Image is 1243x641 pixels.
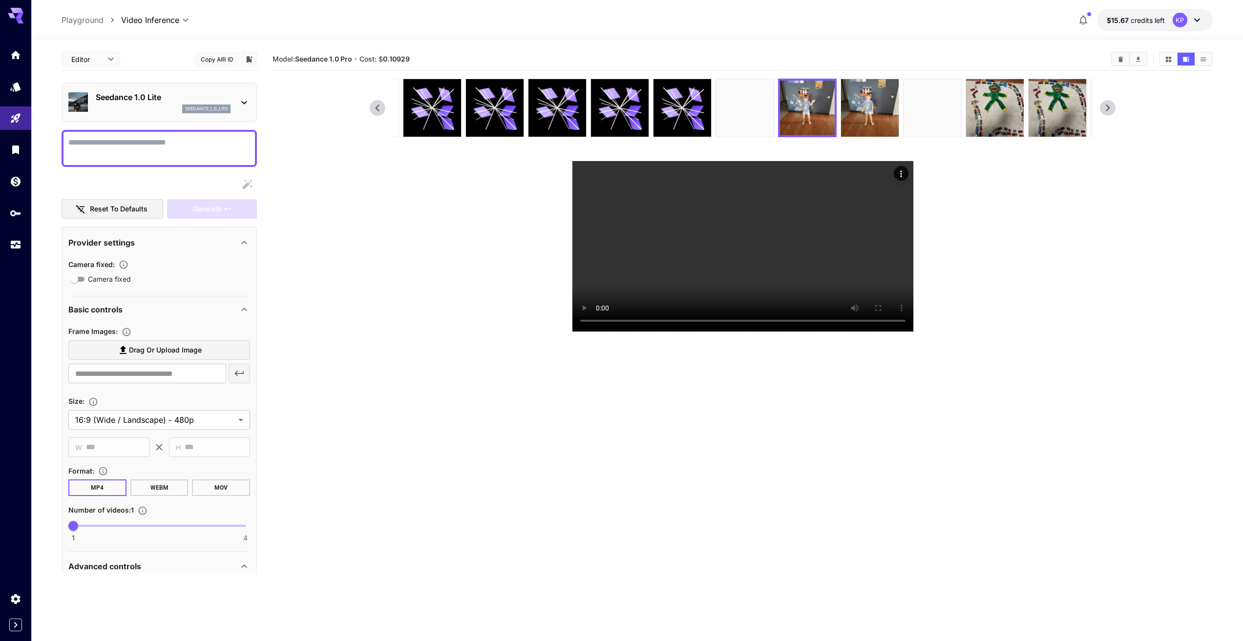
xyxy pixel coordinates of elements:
[1173,13,1187,27] div: KP
[68,237,135,248] p: Provider settings
[68,327,118,335] span: Frame Images :
[68,304,123,315] p: Basic controls
[121,14,179,26] span: Video Inference
[10,49,21,61] div: Home
[1107,16,1131,24] span: $15.67
[10,239,21,251] div: Usage
[355,53,357,65] p: ·
[383,55,410,63] b: 0.10929
[10,593,21,605] div: Settings
[716,79,774,137] img: 9U4B4dAAAABklEQVQDAEsxBcFOyj2WAAAAAElFTkSuQmCC
[130,479,189,496] button: WEBM
[88,274,131,284] span: Camera fixed
[68,87,250,117] div: Seedance 1.0 Liteseedance_1_0_lite
[1107,15,1165,25] div: $15.66704
[295,55,352,63] b: Seedance 1.0 Pro
[1131,16,1165,24] span: credits left
[1111,52,1148,66] div: Clear AllDownload All
[185,105,228,112] p: seedance_1_0_lite
[10,207,21,219] div: API Keys
[72,533,75,543] span: 1
[68,506,134,514] span: Number of videos : 1
[176,442,181,453] span: H
[1130,53,1147,65] button: Download All
[68,298,250,321] div: Basic controls
[10,175,21,187] div: Wallet
[1097,9,1213,31] button: $15.66704KP
[68,260,115,269] span: Camera fixed :
[68,231,250,254] div: Provider settings
[1029,79,1086,137] img: 8iCvDYAAAAGSURBVAMAE7G6HU1+LdMAAAAASUVORK5CYII=
[243,533,248,543] span: 4
[118,327,135,337] button: Upload frame images.
[966,79,1024,137] img: CIjhGwAAAAZJREFUAwBc+brFeIjjJgAAAABJRU5ErkJggg==
[1160,53,1177,65] button: Show media in grid view
[894,166,908,181] div: Actions
[75,442,82,453] span: W
[359,55,410,63] span: Cost: $
[10,81,21,93] div: Models
[68,467,94,475] span: Format :
[1195,53,1212,65] button: Show media in list view
[10,112,21,124] div: Playground
[71,54,102,64] span: Editor
[84,397,102,407] button: Adjust the dimensions of the generated image by specifying its width and height in pixels, or sel...
[245,53,253,65] button: Add to library
[841,79,899,137] img: 9BrR6MAAAAGSURBVAMANhkdUZPVWZIAAAAASUVORK5CYII=
[62,14,121,26] nav: breadcrumb
[94,466,112,476] button: Choose the file format for the output video.
[1178,53,1195,65] button: Show media in video view
[780,81,835,135] img: AAAAAElFTkSuQmCC
[68,340,250,360] label: Drag or upload image
[134,506,151,516] button: Specify how many videos to generate in a single request. Each video generation will be charged se...
[1091,79,1149,137] img: 9U4B4dAAAABklEQVQDAEsxBcFOyj2WAAAAAElFTkSuQmCC
[1159,52,1213,66] div: Show media in grid viewShow media in video viewShow media in list view
[68,555,250,578] div: Advanced controls
[75,414,234,426] span: 16:9 (Wide / Landscape) - 480p
[129,344,202,356] span: Drag or upload image
[195,52,239,66] button: Copy AIR ID
[9,619,22,631] button: Expand sidebar
[904,79,961,137] img: 9U4B4dAAAABklEQVQDAEsxBcFOyj2WAAAAAElFTkSuQmCC
[62,199,163,219] button: Reset to defaults
[1112,53,1129,65] button: Clear All
[192,479,250,496] button: MOV
[68,560,141,572] p: Advanced controls
[68,397,84,405] span: Size :
[62,14,104,26] a: Playground
[10,144,21,156] div: Library
[273,55,352,63] span: Model:
[96,91,231,103] p: Seedance 1.0 Lite
[68,479,126,496] button: MP4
